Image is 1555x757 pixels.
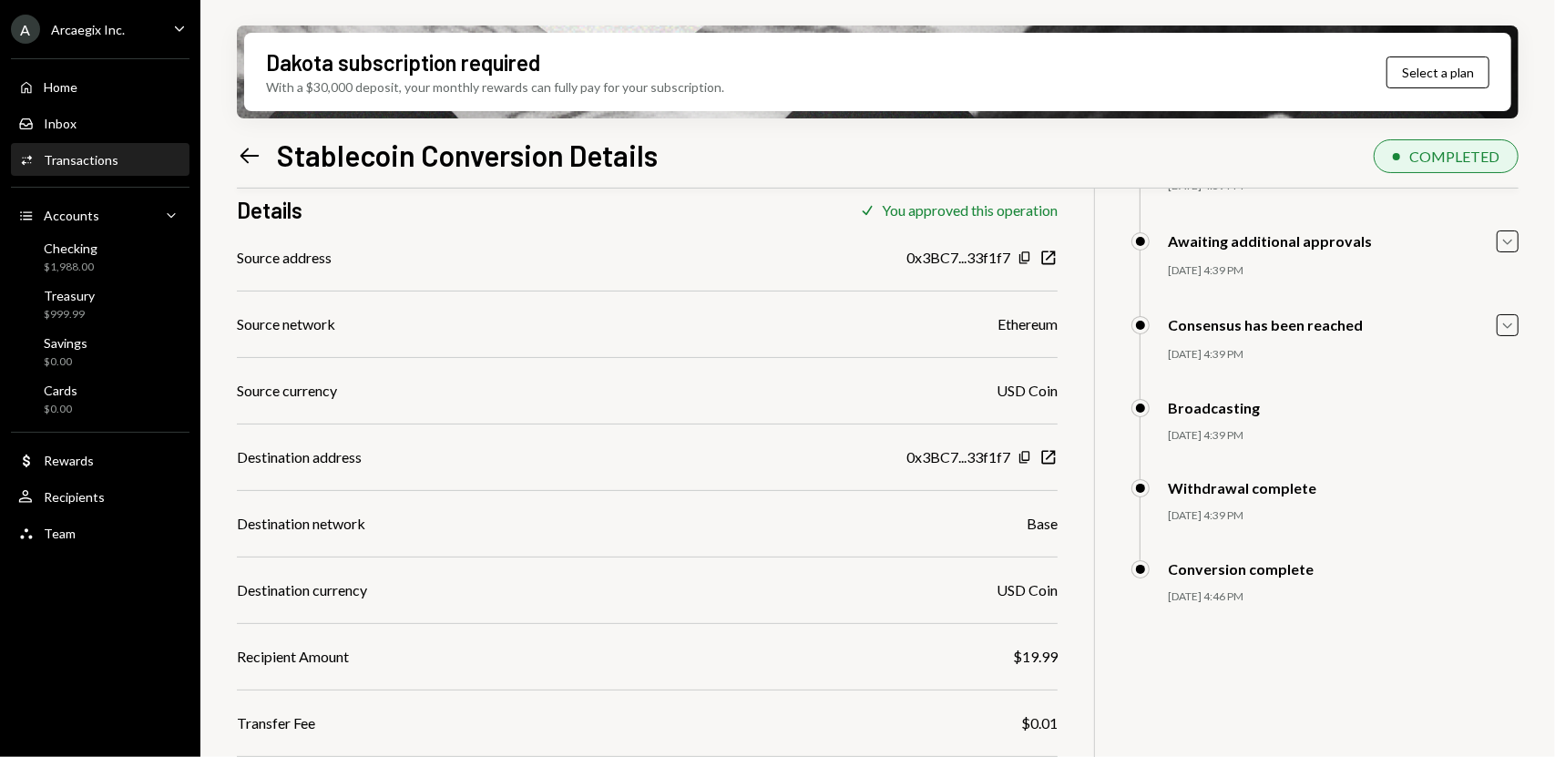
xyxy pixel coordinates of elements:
div: Recipient Amount [237,646,349,668]
div: Broadcasting [1168,399,1260,416]
a: Inbox [11,107,189,139]
button: Select a plan [1386,56,1489,88]
div: Source network [237,313,335,335]
div: Conversion complete [1168,560,1314,578]
div: [DATE] 4:46 PM [1168,589,1519,605]
div: With a $30,000 deposit, your monthly rewards can fully pay for your subscription. [266,77,724,97]
div: $999.99 [44,307,95,322]
a: Savings$0.00 [11,330,189,373]
div: Rewards [44,453,94,468]
a: Rewards [11,444,189,476]
div: Destination address [237,446,362,468]
div: $0.00 [44,402,77,417]
div: COMPLETED [1409,148,1499,165]
div: A [11,15,40,44]
div: You approved this operation [882,201,1058,219]
div: Transactions [44,152,118,168]
div: Source address [237,247,332,269]
a: Transactions [11,143,189,176]
div: 0x3BC7...33f1f7 [906,446,1010,468]
div: 0x3BC7...33f1f7 [906,247,1010,269]
div: Treasury [44,288,95,303]
div: $1,988.00 [44,260,97,275]
div: Savings [44,335,87,351]
a: Treasury$999.99 [11,282,189,326]
div: Recipients [44,489,105,505]
a: Recipients [11,480,189,513]
div: Accounts [44,208,99,223]
div: Withdrawal complete [1168,479,1316,496]
div: [DATE] 4:39 PM [1168,347,1519,363]
a: Team [11,517,189,549]
div: Team [44,526,76,541]
div: Inbox [44,116,77,131]
div: Cards [44,383,77,398]
div: Arcaegix Inc. [51,22,125,37]
div: Base [1027,513,1058,535]
div: Awaiting additional approvals [1168,232,1372,250]
a: Checking$1,988.00 [11,235,189,279]
div: $0.00 [44,354,87,370]
div: Consensus has been reached [1168,316,1363,333]
div: Transfer Fee [237,712,315,734]
div: Destination currency [237,579,367,601]
h1: Stablecoin Conversion Details [277,137,658,173]
div: Destination network [237,513,365,535]
div: [DATE] 4:39 PM [1168,263,1519,279]
div: Checking [44,240,97,256]
div: $19.99 [1013,646,1058,668]
h3: Details [237,195,302,225]
a: Home [11,70,189,103]
div: USD Coin [997,380,1058,402]
div: Home [44,79,77,95]
div: $0.01 [1021,712,1058,734]
a: Cards$0.00 [11,377,189,421]
div: Dakota subscription required [266,47,540,77]
div: [DATE] 4:39 PM [1168,428,1519,444]
div: Source currency [237,380,337,402]
div: Ethereum [997,313,1058,335]
div: [DATE] 4:39 PM [1168,508,1519,524]
div: USD Coin [997,579,1058,601]
a: Accounts [11,199,189,231]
